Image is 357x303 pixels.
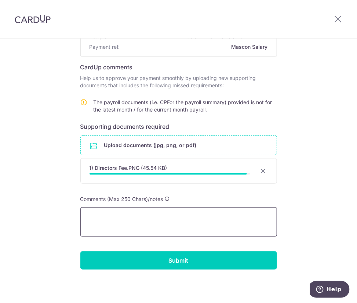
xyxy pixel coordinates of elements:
[80,135,277,155] div: Upload documents (jpg, png, or pdf)
[80,251,277,270] input: Submit
[90,164,250,172] div: 1) Directors Fee.PNG (45.54 KB)
[310,281,350,299] iframe: Opens a widget where you can find more information
[80,63,277,72] h6: CardUp comments
[90,43,120,51] span: Payment ref.
[94,99,272,113] span: The payroll documents (i.e. CPFor the payroll summary) provided is not for the latest month / for...
[123,43,268,51] span: Mascon Salary
[80,196,163,202] span: Comments (Max 250 Chars)/notes
[15,15,51,23] img: CardUp
[80,74,277,89] p: Help us to approve your payment smoothly by uploading new supporting documents that includes the ...
[90,173,247,175] div: 98%
[80,122,277,131] h6: Supporting documents required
